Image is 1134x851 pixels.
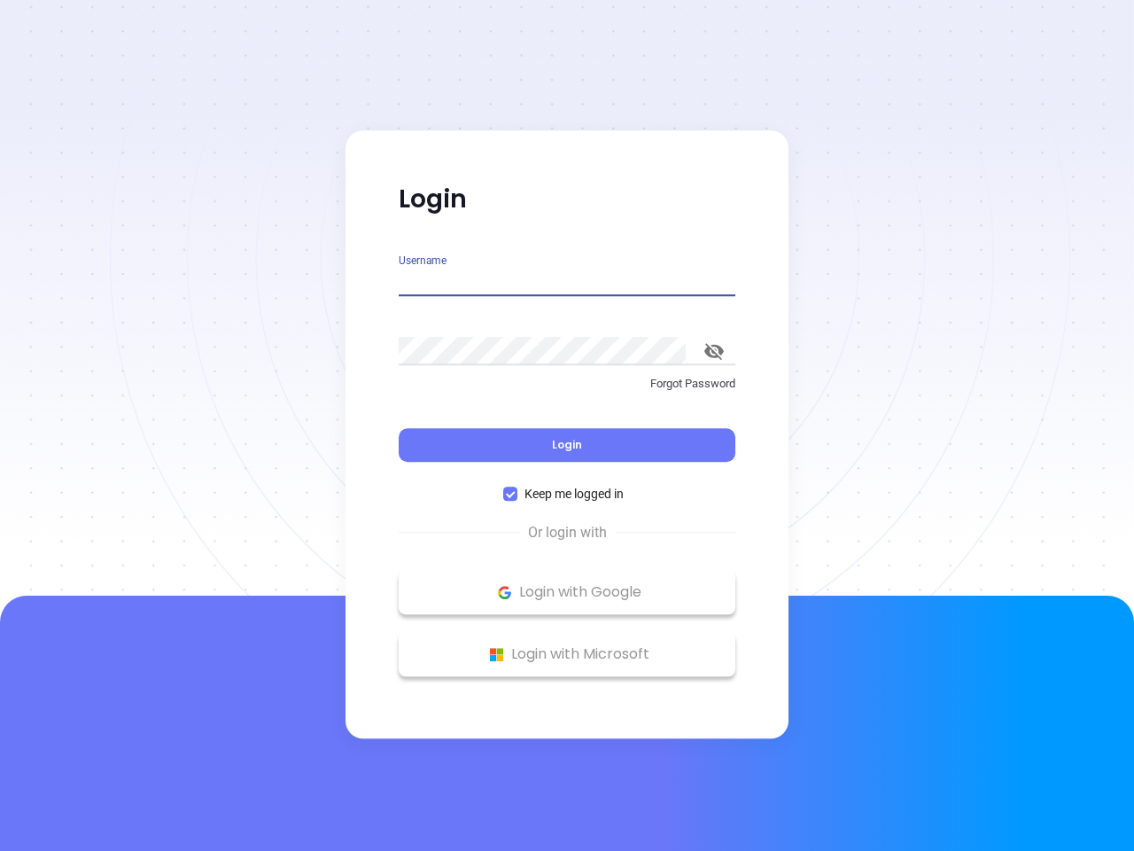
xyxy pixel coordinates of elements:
[552,437,582,452] span: Login
[519,522,616,543] span: Or login with
[399,632,735,676] button: Microsoft Logo Login with Microsoft
[399,183,735,215] p: Login
[399,255,447,266] label: Username
[399,375,735,407] a: Forgot Password
[399,570,735,614] button: Google Logo Login with Google
[485,644,508,666] img: Microsoft Logo
[408,641,726,668] p: Login with Microsoft
[399,375,735,393] p: Forgot Password
[493,582,516,604] img: Google Logo
[399,428,735,462] button: Login
[408,579,726,605] p: Login with Google
[517,484,631,504] span: Keep me logged in
[693,330,735,372] button: toggle password visibility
